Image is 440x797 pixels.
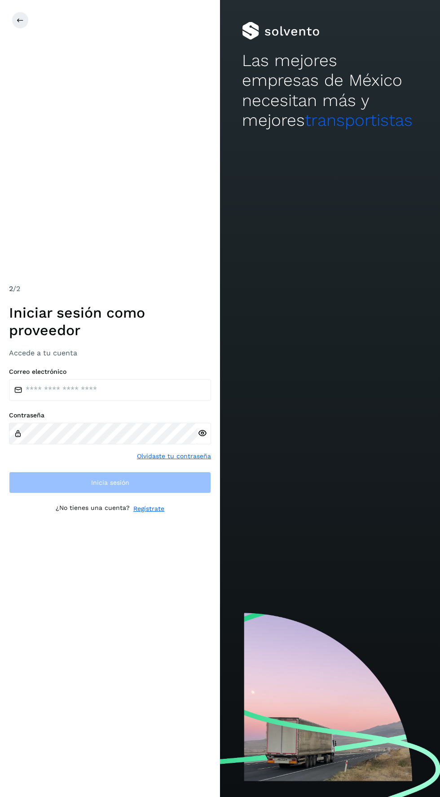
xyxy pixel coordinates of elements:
[9,304,211,339] h1: Iniciar sesión como proveedor
[9,284,13,293] span: 2
[9,349,211,357] h3: Accede a tu cuenta
[9,283,211,294] div: /2
[91,479,129,486] span: Inicia sesión
[9,368,211,376] label: Correo electrónico
[137,452,211,461] a: Olvidaste tu contraseña
[242,51,418,131] h2: Las mejores empresas de México necesitan más y mejores
[9,412,211,419] label: Contraseña
[305,111,413,130] span: transportistas
[9,472,211,493] button: Inicia sesión
[133,504,164,514] a: Regístrate
[56,504,130,514] p: ¿No tienes una cuenta?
